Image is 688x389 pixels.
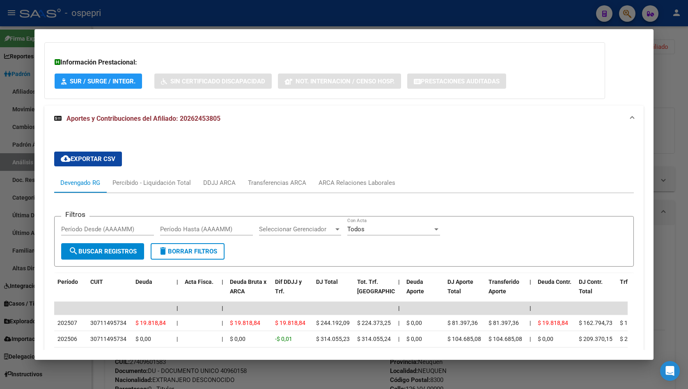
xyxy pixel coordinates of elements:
[54,152,122,166] button: Exportar CSV
[203,178,236,187] div: DDJJ ARCA
[407,74,506,89] button: Prestaciones Auditadas
[222,320,223,326] span: |
[230,320,260,326] span: $ 19.818,84
[112,178,191,187] div: Percibido - Liquidación Total
[57,336,77,342] span: 202506
[296,78,394,85] span: Not. Internacion / Censo Hosp.
[218,273,227,309] datatable-header-cell: |
[185,279,213,285] span: Acta Fisca.
[660,361,680,381] div: Open Intercom Messenger
[406,279,424,295] span: Deuda Aporte
[526,273,534,309] datatable-header-cell: |
[354,273,395,309] datatable-header-cell: Tot. Trf. Bruto
[70,78,135,85] span: SUR / SURGE / INTEGR.
[447,279,473,295] span: DJ Aporte Total
[230,336,245,342] span: $ 0,00
[181,273,218,309] datatable-header-cell: Acta Fisca.
[488,320,519,326] span: $ 81.397,36
[620,320,654,326] span: $ 142.975,89
[444,273,485,309] datatable-header-cell: DJ Aporte Total
[151,243,225,260] button: Borrar Filtros
[54,273,87,309] datatable-header-cell: Período
[357,279,413,295] span: Tot. Trf. [GEOGRAPHIC_DATA]
[488,336,522,342] span: $ 104.685,08
[398,305,400,311] span: |
[395,273,403,309] datatable-header-cell: |
[173,273,181,309] datatable-header-cell: |
[357,320,391,326] span: $ 224.373,25
[347,226,365,233] span: Todos
[406,320,422,326] span: $ 0,00
[406,336,422,342] span: $ 0,00
[55,74,142,89] button: SUR / SURGE / INTEGR.
[132,273,173,309] datatable-header-cell: Deuda
[55,58,595,67] h3: Información Prestacional:
[617,273,658,309] datatable-header-cell: Trf Contr.
[222,305,223,311] span: |
[275,320,305,326] span: $ 19.818,84
[61,155,115,163] span: Exportar CSV
[158,246,168,256] mat-icon: delete
[316,279,338,285] span: DJ Total
[177,336,178,342] span: |
[530,320,531,326] span: |
[44,106,644,132] mat-expansion-panel-header: Aportes y Contribuciones del Afiliado: 20262453805
[421,78,500,85] span: Prestaciones Auditadas
[90,334,126,344] div: 30711495734
[403,273,444,309] datatable-header-cell: Deuda Aporte
[154,74,272,89] button: Sin Certificado Discapacidad
[319,178,395,187] div: ARCA Relaciones Laborales
[90,318,126,328] div: 30711495734
[57,320,77,326] span: 202507
[177,305,178,311] span: |
[579,320,612,326] span: $ 162.794,73
[447,320,478,326] span: $ 81.397,36
[259,226,334,233] span: Seleccionar Gerenciador
[57,279,78,285] span: Período
[538,336,553,342] span: $ 0,00
[530,305,531,311] span: |
[177,279,178,285] span: |
[576,273,617,309] datatable-header-cell: DJ Contr. Total
[87,273,132,309] datatable-header-cell: CUIT
[357,336,391,342] span: $ 314.055,24
[170,78,265,85] span: Sin Certificado Discapacidad
[278,74,401,89] button: Not. Internacion / Censo Hosp.
[69,246,78,256] mat-icon: search
[69,248,137,255] span: Buscar Registros
[398,279,400,285] span: |
[316,336,350,342] span: $ 314.055,23
[485,273,526,309] datatable-header-cell: Transferido Aporte
[534,273,576,309] datatable-header-cell: Deuda Contr.
[538,320,568,326] span: $ 19.818,84
[579,336,612,342] span: $ 209.370,15
[620,279,644,285] span: Trf Contr.
[177,320,178,326] span: |
[230,279,266,295] span: Deuda Bruta x ARCA
[227,273,272,309] datatable-header-cell: Deuda Bruta x ARCA
[447,336,481,342] span: $ 104.685,08
[579,279,603,295] span: DJ Contr. Total
[135,336,151,342] span: $ 0,00
[316,320,350,326] span: $ 244.192,09
[61,154,71,163] mat-icon: cloud_download
[272,273,313,309] datatable-header-cell: Dif DDJJ y Trf.
[313,273,354,309] datatable-header-cell: DJ Total
[158,248,217,255] span: Borrar Filtros
[222,279,223,285] span: |
[248,178,306,187] div: Transferencias ARCA
[60,178,100,187] div: Devengado RG
[275,336,292,342] span: -$ 0,01
[488,279,519,295] span: Transferido Aporte
[222,336,223,342] span: |
[538,279,571,285] span: Deuda Contr.
[620,336,654,342] span: $ 209.370,16
[90,279,103,285] span: CUIT
[398,336,399,342] span: |
[135,279,152,285] span: Deuda
[530,279,531,285] span: |
[275,279,302,295] span: Dif DDJJ y Trf.
[61,243,144,260] button: Buscar Registros
[398,320,399,326] span: |
[135,320,166,326] span: $ 19.818,84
